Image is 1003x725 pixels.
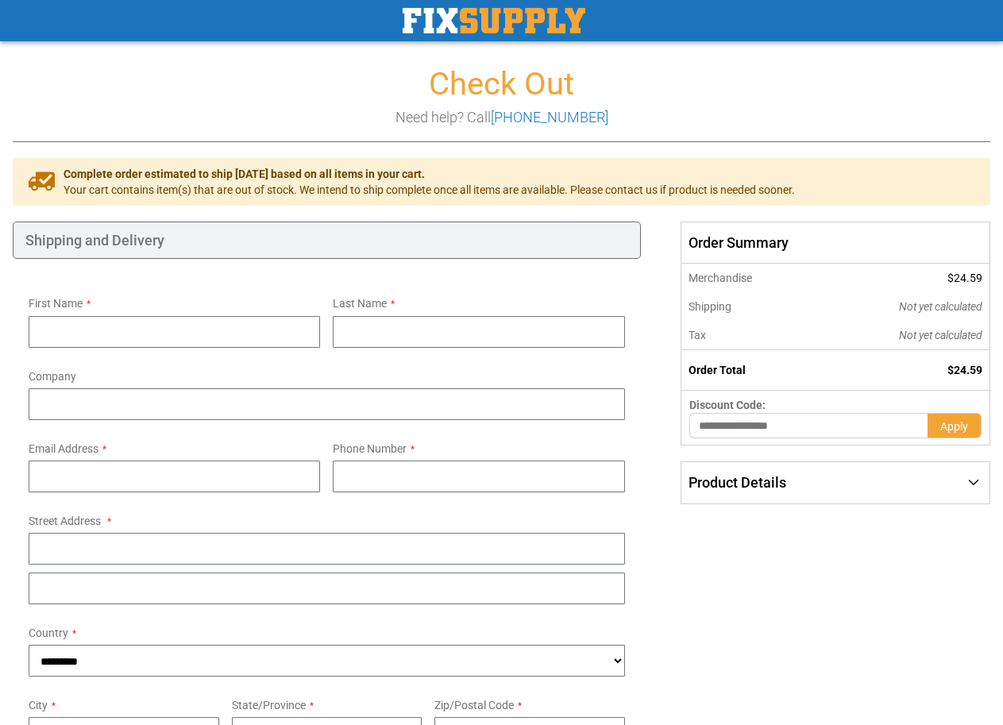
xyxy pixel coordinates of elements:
[899,329,982,341] span: Not yet calculated
[13,110,990,125] h3: Need help? Call
[232,699,306,712] span: State/Province
[681,264,818,292] th: Merchandise
[689,474,786,491] span: Product Details
[333,297,387,310] span: Last Name
[333,442,407,455] span: Phone Number
[29,297,83,310] span: First Name
[940,420,968,433] span: Apply
[64,182,795,198] span: Your cart contains item(s) that are out of stock. We intend to ship complete once all items are a...
[899,300,982,313] span: Not yet calculated
[947,272,982,284] span: $24.59
[29,370,76,383] span: Company
[29,442,98,455] span: Email Address
[29,699,48,712] span: City
[64,166,795,182] span: Complete order estimated to ship [DATE] based on all items in your cart.
[928,413,982,438] button: Apply
[689,399,766,411] span: Discount Code:
[403,8,585,33] a: store logo
[947,364,982,376] span: $24.59
[403,8,585,33] img: Fix Industrial Supply
[13,67,990,102] h1: Check Out
[681,321,818,350] th: Tax
[689,300,731,313] span: Shipping
[13,222,641,260] div: Shipping and Delivery
[29,627,68,639] span: Country
[681,222,990,264] span: Order Summary
[434,699,514,712] span: Zip/Postal Code
[491,109,608,125] a: [PHONE_NUMBER]
[689,364,746,376] strong: Order Total
[29,515,101,527] span: Street Address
